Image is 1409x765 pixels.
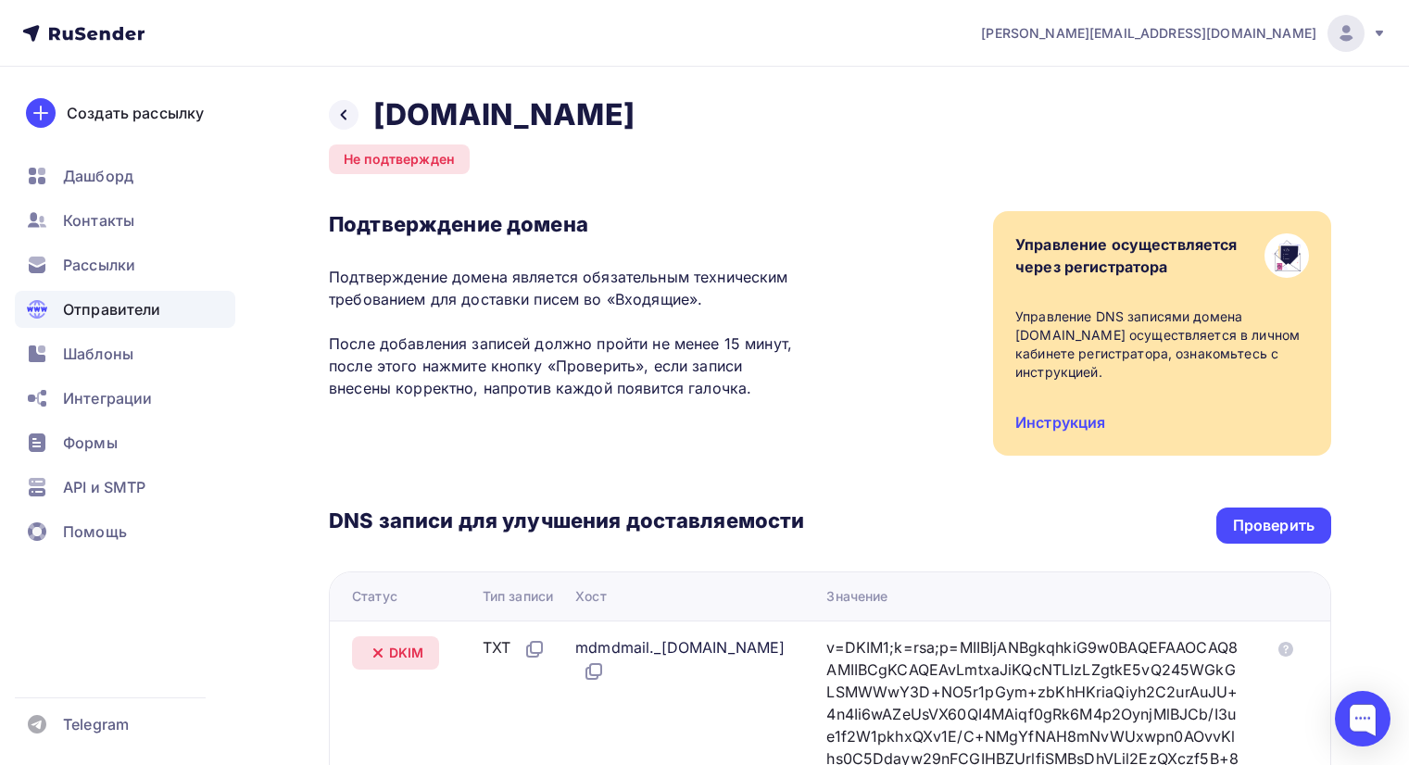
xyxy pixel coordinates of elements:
[575,636,797,683] div: mdmdmail._[DOMAIN_NAME]
[483,636,546,660] div: TXT
[352,587,397,606] div: Статус
[15,424,235,461] a: Формы
[483,587,553,606] div: Тип записи
[329,266,804,399] p: Подтверждение домена является обязательным техническим требованием для доставки писем во «Входящи...
[63,520,127,543] span: Помощь
[63,432,118,454] span: Формы
[15,246,235,283] a: Рассылки
[63,165,133,187] span: Дашборд
[389,644,424,662] span: DKIM
[981,24,1316,43] span: [PERSON_NAME][EMAIL_ADDRESS][DOMAIN_NAME]
[63,298,161,320] span: Отправители
[1015,307,1309,382] div: Управление DNS записями домена [DOMAIN_NAME] осуществляется в личном кабинете регистратора, ознак...
[63,476,145,498] span: API и SMTP
[1233,515,1315,536] div: Проверить
[15,335,235,372] a: Шаблоны
[15,157,235,194] a: Дашборд
[63,209,134,232] span: Контакты
[329,508,804,537] h3: DNS записи для улучшения доставляемости
[826,587,887,606] div: Значение
[67,102,204,124] div: Создать рассылку
[63,343,133,365] span: Шаблоны
[575,587,607,606] div: Хост
[63,387,152,409] span: Интеграции
[373,96,635,133] h2: [DOMAIN_NAME]
[1015,413,1105,432] a: Инструкция
[329,144,470,174] div: Не подтвержден
[329,211,804,237] h3: Подтверждение домена
[63,254,135,276] span: Рассылки
[981,15,1387,52] a: [PERSON_NAME][EMAIL_ADDRESS][DOMAIN_NAME]
[15,202,235,239] a: Контакты
[63,713,129,735] span: Telegram
[1015,233,1238,278] div: Управление осуществляется через регистратора
[15,291,235,328] a: Отправители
